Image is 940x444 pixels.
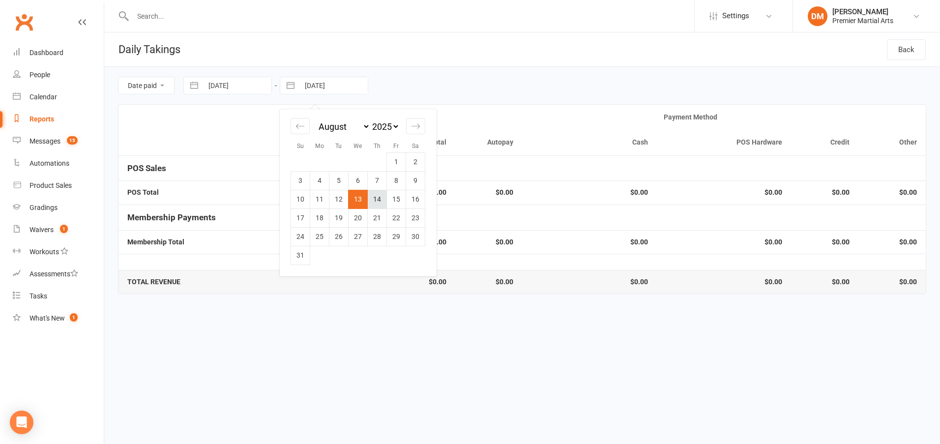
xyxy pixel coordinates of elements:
td: Tuesday, August 26, 2025 [329,227,349,246]
small: Mo [315,143,324,149]
a: What's New1 [13,307,104,329]
td: Sunday, August 10, 2025 [291,190,310,208]
td: Saturday, August 23, 2025 [406,208,425,227]
td: Friday, August 1, 2025 [387,152,406,171]
div: Dashboard [29,49,63,57]
a: Workouts [13,241,104,263]
a: Waivers 1 [13,219,104,241]
small: Th [374,143,381,149]
div: Calendar [280,109,436,276]
td: Thursday, August 21, 2025 [368,208,387,227]
td: Monday, August 25, 2025 [310,227,329,246]
a: Clubworx [12,10,36,34]
strong: $0.00 [531,278,648,286]
td: Thursday, August 7, 2025 [368,171,387,190]
strong: Membership Total [127,238,184,246]
a: Back [887,39,926,60]
a: People [13,64,104,86]
input: Search... [130,9,695,23]
td: Thursday, August 14, 2025 [368,190,387,208]
strong: $0.00 [329,278,446,286]
div: Other [867,139,917,146]
td: Sunday, August 3, 2025 [291,171,310,190]
td: Tuesday, August 19, 2025 [329,208,349,227]
div: Gradings [29,204,58,211]
div: Open Intercom Messenger [10,411,33,434]
td: Sunday, August 24, 2025 [291,227,310,246]
strong: $0.00 [666,278,783,286]
span: 1 [70,313,78,322]
div: Calendar [29,93,57,101]
a: Product Sales [13,175,104,197]
strong: $0.00 [867,238,917,246]
small: Fr [393,143,399,149]
div: Move backward to switch to the previous month. [291,118,310,134]
td: Sunday, August 31, 2025 [291,246,310,265]
td: Monday, August 11, 2025 [310,190,329,208]
span: 15 [67,136,78,145]
div: Reports [29,115,54,123]
td: Wednesday, August 27, 2025 [349,227,368,246]
strong: $0.00 [800,238,850,246]
td: Saturday, August 16, 2025 [406,190,425,208]
a: Gradings [13,197,104,219]
small: Tu [335,143,342,149]
td: Sunday, August 17, 2025 [291,208,310,227]
a: Assessments [13,263,104,285]
td: Wednesday, August 20, 2025 [349,208,368,227]
a: Automations [13,152,104,175]
div: Automations [29,159,69,167]
td: Saturday, August 9, 2025 [406,171,425,190]
strong: $0.00 [531,238,648,246]
div: Credit [800,139,850,146]
td: Saturday, August 30, 2025 [406,227,425,246]
div: People [29,71,50,79]
td: Wednesday, August 6, 2025 [349,171,368,190]
td: Thursday, August 28, 2025 [368,227,387,246]
strong: $0.00 [800,189,850,196]
strong: $0.00 [800,278,850,286]
div: Move forward to switch to the next month. [406,118,425,134]
div: POS Hardware [666,139,783,146]
h1: Daily Takings [104,32,180,66]
div: Cash [531,139,648,146]
div: DM [808,6,827,26]
strong: $0.00 [666,238,783,246]
strong: TOTAL REVENUE [127,278,180,286]
td: Monday, August 4, 2025 [310,171,329,190]
strong: $0.00 [867,278,917,286]
span: 1 [60,225,68,233]
div: [PERSON_NAME] [832,7,893,16]
div: Assessments [29,270,78,278]
td: Selected. Wednesday, August 13, 2025 [349,190,368,208]
td: Friday, August 29, 2025 [387,227,406,246]
td: Monday, August 18, 2025 [310,208,329,227]
small: We [353,143,362,149]
a: Reports [13,108,104,130]
input: From [203,77,271,94]
td: Tuesday, August 5, 2025 [329,171,349,190]
a: Messages 15 [13,130,104,152]
a: Dashboard [13,42,104,64]
a: Tasks [13,285,104,307]
td: Friday, August 8, 2025 [387,171,406,190]
td: Friday, August 15, 2025 [387,190,406,208]
span: Settings [722,5,749,27]
div: Workouts [29,248,59,256]
strong: POS Total [127,188,159,196]
div: What's New [29,314,65,322]
td: Friday, August 22, 2025 [387,208,406,227]
div: Messages [29,137,60,145]
strong: $0.00 [666,189,783,196]
a: Calendar [13,86,104,108]
td: Tuesday, August 12, 2025 [329,190,349,208]
div: Autopay [464,139,514,146]
strong: $0.00 [464,189,514,196]
div: Tasks [29,292,47,300]
strong: $0.00 [464,278,514,286]
strong: $0.00 [531,189,648,196]
strong: $0.00 [867,189,917,196]
h5: Membership Payments [127,213,917,222]
td: Saturday, August 2, 2025 [406,152,425,171]
strong: $0.00 [464,238,514,246]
